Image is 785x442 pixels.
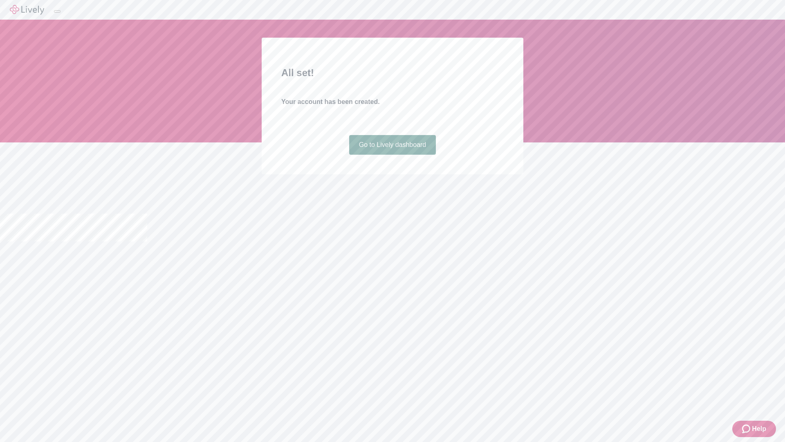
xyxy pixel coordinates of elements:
[349,135,436,155] a: Go to Lively dashboard
[752,424,766,434] span: Help
[54,10,61,13] button: Log out
[732,421,776,437] button: Zendesk support iconHelp
[10,5,44,15] img: Lively
[742,424,752,434] svg: Zendesk support icon
[281,97,504,107] h4: Your account has been created.
[281,65,504,80] h2: All set!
